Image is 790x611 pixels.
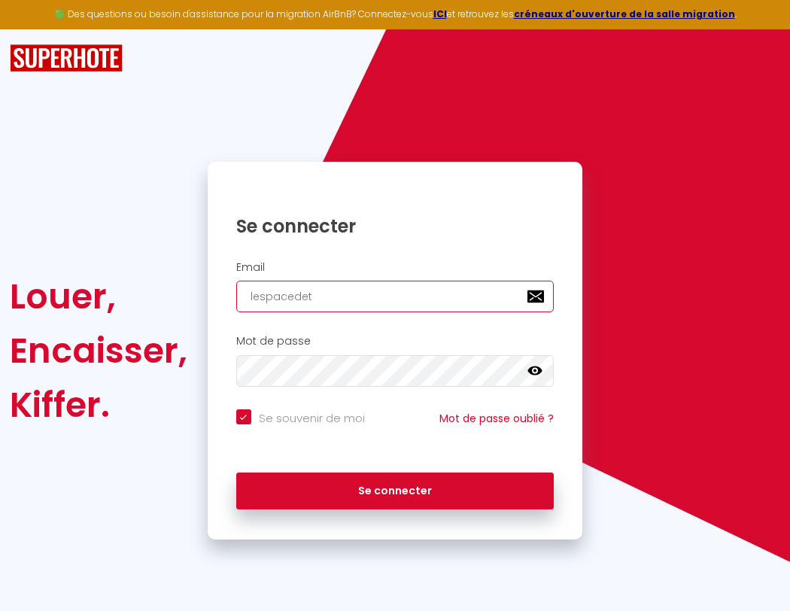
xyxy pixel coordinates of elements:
[514,8,735,20] a: créneaux d'ouverture de la salle migration
[236,281,555,312] input: Ton Email
[439,411,554,426] a: Mot de passe oublié ?
[433,8,447,20] a: ICI
[12,6,57,51] button: Ouvrir le widget de chat LiveChat
[10,378,187,432] div: Kiffer.
[236,473,555,510] button: Se connecter
[10,44,123,72] img: SuperHote logo
[10,324,187,378] div: Encaisser,
[236,261,555,274] h2: Email
[10,269,187,324] div: Louer,
[236,214,555,238] h1: Se connecter
[236,335,555,348] h2: Mot de passe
